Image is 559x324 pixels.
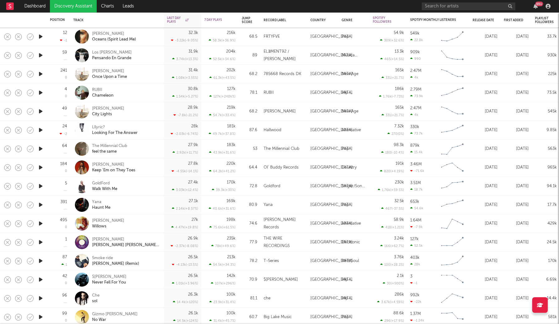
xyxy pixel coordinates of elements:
div: Track [73,18,158,22]
svg: Chart title [438,104,466,119]
div: $[PERSON_NAME] [92,274,126,280]
div: -3.22k ( -9.05 % ) [171,38,198,42]
div: 68.2 [242,108,257,115]
div: -71.6k [410,169,424,173]
a: Lllyric?Looking For The Answer [92,125,138,136]
div: 18.7k [410,188,423,192]
div: [GEOGRAPHIC_DATA] [310,33,352,40]
div: FRTYFVE [264,33,280,40]
div: 99 + [535,2,543,6]
div: 216k [227,31,236,35]
div: 27.9k [188,143,198,147]
div: 75.6k ( +61.5 % ) [209,225,236,229]
button: 99+ [533,4,538,9]
div: 2.1k [397,274,404,278]
div: -2.03k ( -6.74 % ) [171,132,198,136]
div: 495 [60,218,67,222]
svg: Chart title [438,179,466,194]
div: 12 [63,31,67,35]
div: 68.5 [242,33,257,40]
div: -2.37k ( -8.08 % ) [171,244,198,248]
div: [DATE] [473,183,498,190]
div: 70.9 [242,276,257,283]
div: 3.51M [410,181,421,185]
div: 26.5k [188,274,198,278]
div: 24 [62,124,67,128]
div: [DATE] [504,183,529,190]
div: 64.4 [242,164,257,171]
div: 27.4k [188,180,198,184]
div: 930k [535,52,557,59]
div: 467 ( -37.5 % ) [381,207,404,211]
div: 170k [227,180,236,184]
div: 33.7k [535,33,557,40]
div: [PERSON_NAME] [92,237,159,242]
div: [DATE] [473,257,498,265]
div: Gizmo [PERSON_NAME] [92,312,138,317]
a: Gizmo [PERSON_NAME]No War [92,312,138,323]
div: 331 ( +21.7 % ) [382,76,404,80]
svg: Chart title [438,272,466,288]
div: Pensando En Grande [92,55,132,61]
div: 31.9k [188,50,198,54]
a: $[PERSON_NAME]Never Fell For You [92,274,126,285]
a: [PERSON_NAME]Keep 'Em on They Toes [92,162,135,173]
div: [DATE] [473,89,498,97]
div: 78k ( +49.6 % ) [211,244,236,248]
div: 965k [535,164,557,171]
div: 49.7k ( +37.8 % ) [209,132,236,136]
div: [PERSON_NAME] (Remix) [92,261,139,267]
div: 549k [410,31,420,36]
div: 78.1 [242,89,257,97]
a: RUBIIChameleon [92,87,114,98]
div: 391 [61,200,67,204]
div: New Age [342,108,358,115]
div: 94.1k [535,183,557,190]
div: 31.4k [188,68,198,72]
div: [DATE] [473,220,498,227]
div: Never Fell For You [92,280,126,285]
div: Country [310,18,332,22]
div: [DATE] [504,52,529,59]
div: 169k [226,199,236,203]
a: Chesol [92,293,100,304]
div: 230k [395,180,404,184]
div: Jump Score [242,17,252,24]
a: Smoke ride[PERSON_NAME] (Remix) [92,255,139,267]
div: 3.24k [394,236,404,241]
a: [PERSON_NAME]Once Upon a Time [92,69,127,80]
div: 87 [62,255,67,259]
div: 73.7k [410,131,423,136]
div: 28k [191,124,198,128]
div: [PERSON_NAME] [92,162,135,168]
div: First Added [504,18,526,22]
div: Chameleon [92,93,114,98]
div: 4 [65,87,67,91]
div: 0 [65,95,67,98]
div: 1 [65,237,67,241]
div: Pop [342,33,349,40]
div: [PERSON_NAME] [92,69,127,74]
div: RUBII [92,87,114,93]
svg: Chart title [438,160,466,175]
div: 73.9k [410,94,423,98]
div: 13.3k [395,50,404,54]
div: 43.9k ( +31.6 % ) [209,150,236,155]
div: 204k [226,50,236,54]
div: 202k [226,68,236,72]
svg: Chart title [438,253,466,269]
div: 225k [535,70,557,78]
div: [GEOGRAPHIC_DATA] [310,164,352,171]
div: Che [92,293,100,298]
div: [GEOGRAPHIC_DATA] [310,201,352,209]
div: Los [PERSON_NAME] [92,50,132,55]
div: [GEOGRAPHIC_DATA] [310,257,352,265]
a: [PERSON_NAME][PERSON_NAME] [PERSON_NAME] - Remastered 2015 [92,237,159,248]
div: 545k [535,108,557,115]
div: [DATE] [504,70,529,78]
div: Playlist Followers [535,17,554,24]
div: 3.76k [394,255,404,259]
div: [DATE] [504,257,529,265]
div: 184 [60,162,67,166]
div: The Millennial Club [92,143,127,149]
